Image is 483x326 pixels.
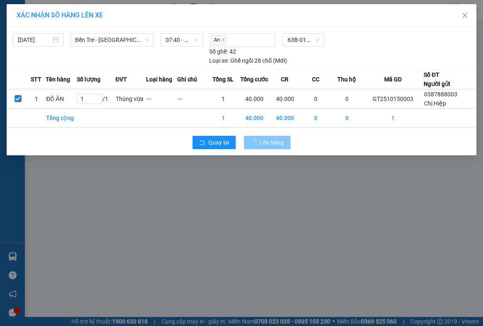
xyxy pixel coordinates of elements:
[424,91,457,98] span: 0387888003
[46,108,76,127] td: Tổng cộng
[260,138,284,147] span: Lên hàng
[144,37,149,42] span: down
[240,75,268,84] span: Tổng cước
[270,89,300,108] td: 40.000
[199,140,205,146] span: rollback
[453,4,476,27] button: Close
[461,12,468,19] span: close
[362,108,424,127] td: 1
[76,75,100,84] span: Số lượng
[17,11,103,19] span: XÁC NHẬN SỐ HÀNG LÊN XE
[300,89,331,108] td: 0
[384,75,401,84] span: Mã GD
[287,34,319,46] span: 63B-014.17
[115,75,127,84] span: ĐVT
[212,75,234,84] span: Tổng SL
[18,35,51,44] input: 15/10/2025
[76,89,115,108] td: / 1
[209,56,229,65] span: Loại xe:
[211,35,227,45] span: An
[193,136,236,149] button: rollbackQuay lại
[337,75,356,84] span: Thu hộ
[221,38,225,42] span: close
[251,140,260,145] span: loading
[312,75,319,84] span: CC
[75,34,149,46] span: Bến Tre - Sài Gòn
[281,75,288,84] span: CR
[209,47,228,56] span: Số ghế:
[331,108,362,127] td: 0
[300,108,331,127] td: 0
[239,108,269,127] td: 40.000
[209,47,236,56] div: 42
[146,75,172,84] span: Loại hàng
[177,75,197,84] span: Ghi chú
[46,89,76,108] td: ĐỒ ĂN
[424,100,446,107] span: Chị Hiệp
[209,56,287,65] div: Ghế ngồi 28 chỗ (Mới)
[46,75,70,84] span: Tên hàng
[31,75,41,84] span: STT
[239,89,269,108] td: 40.000
[27,89,46,108] td: 1
[270,108,300,127] td: 40.000
[331,89,362,108] td: 0
[177,89,208,108] td: ---
[424,70,450,88] div: Số ĐT Người gửi
[208,108,239,127] td: 1
[166,34,198,46] span: 07:40 - 63B-014.17
[115,89,146,108] td: Thùng vừa
[362,89,424,108] td: GT2510150003
[146,89,177,108] td: ---
[208,89,239,108] td: 1
[244,136,290,149] button: Lên hàng
[208,138,229,147] span: Quay lại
